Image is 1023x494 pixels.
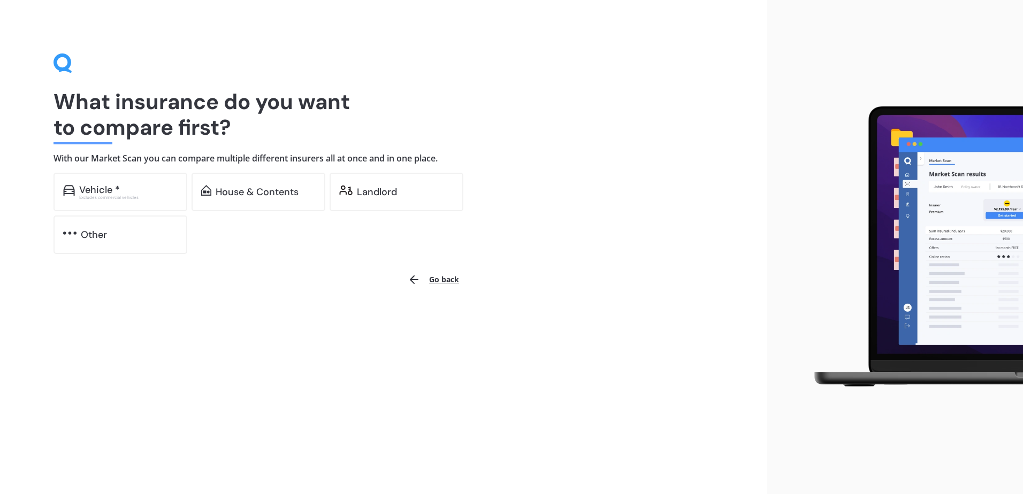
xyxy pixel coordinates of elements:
[81,229,107,240] div: Other
[79,184,120,195] div: Vehicle *
[54,153,714,164] h4: With our Market Scan you can compare multiple different insurers all at once and in one place.
[339,185,353,196] img: landlord.470ea2398dcb263567d0.svg
[79,195,178,199] div: Excludes commercial vehicles
[401,267,465,292] button: Go back
[799,100,1023,394] img: laptop.webp
[63,228,77,238] img: other.81dba5aafe580aa69f38.svg
[63,185,75,196] img: car.f15378c7a67c060ca3f3.svg
[54,89,714,140] h1: What insurance do you want to compare first?
[216,187,299,197] div: House & Contents
[201,185,211,196] img: home-and-contents.b802091223b8502ef2dd.svg
[357,187,397,197] div: Landlord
